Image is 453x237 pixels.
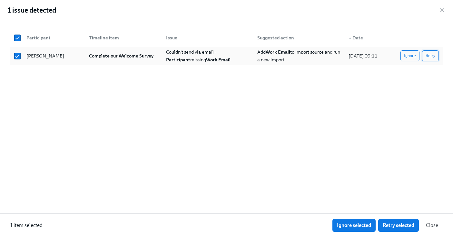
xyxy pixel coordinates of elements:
div: [PERSON_NAME]Complete our Welcome SurveyCouldn't send via email -ParticipantmissingWork EmailAddW... [10,47,443,65]
button: Retry selected [378,219,419,232]
button: Ignore selected [332,219,376,232]
button: Ignore [400,50,419,61]
div: Issue [161,31,252,44]
strong: Participant [166,57,190,63]
strong: Work Email [266,49,290,55]
button: Close [421,219,443,232]
strong: Complete our Welcome Survey [89,53,153,59]
strong: Work Email [206,57,231,63]
div: [DATE] 09:11 [346,52,390,60]
div: Suggested action [255,34,343,42]
span: Close [426,222,438,229]
h2: 1 issue detected [8,5,56,15]
div: Participant [24,34,84,42]
span: ▲ [349,36,352,40]
button: Retry [422,50,439,61]
span: Retry [426,53,435,59]
div: ▲Date [343,31,390,44]
div: Date [346,34,390,42]
div: Suggested action [252,31,343,44]
div: Issue [163,34,252,42]
div: Timeline item [84,31,161,44]
div: Timeline item [86,34,161,42]
p: 1 item selected [10,222,43,229]
div: [PERSON_NAME] [24,52,84,60]
div: Participant [21,31,84,44]
span: Retry selected [383,222,414,229]
span: Ignore [404,53,416,59]
span: Ignore selected [337,222,371,229]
